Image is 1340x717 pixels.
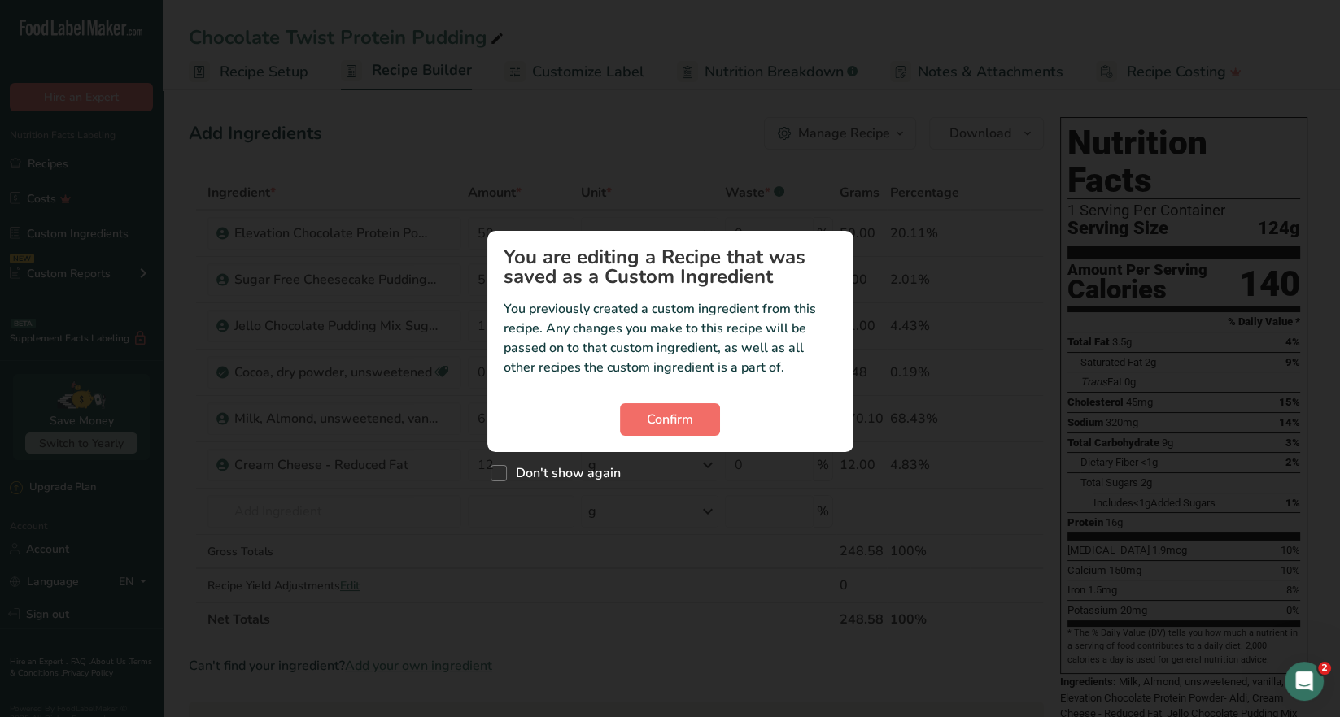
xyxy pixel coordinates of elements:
[1285,662,1324,701] iframe: Intercom live chat
[647,410,693,429] span: Confirm
[1318,662,1331,675] span: 2
[507,465,621,481] span: Don't show again
[504,247,837,286] h1: You are editing a Recipe that was saved as a Custom Ingredient
[620,403,720,436] button: Confirm
[504,299,837,377] p: You previously created a custom ingredient from this recipe. Any changes you make to this recipe ...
